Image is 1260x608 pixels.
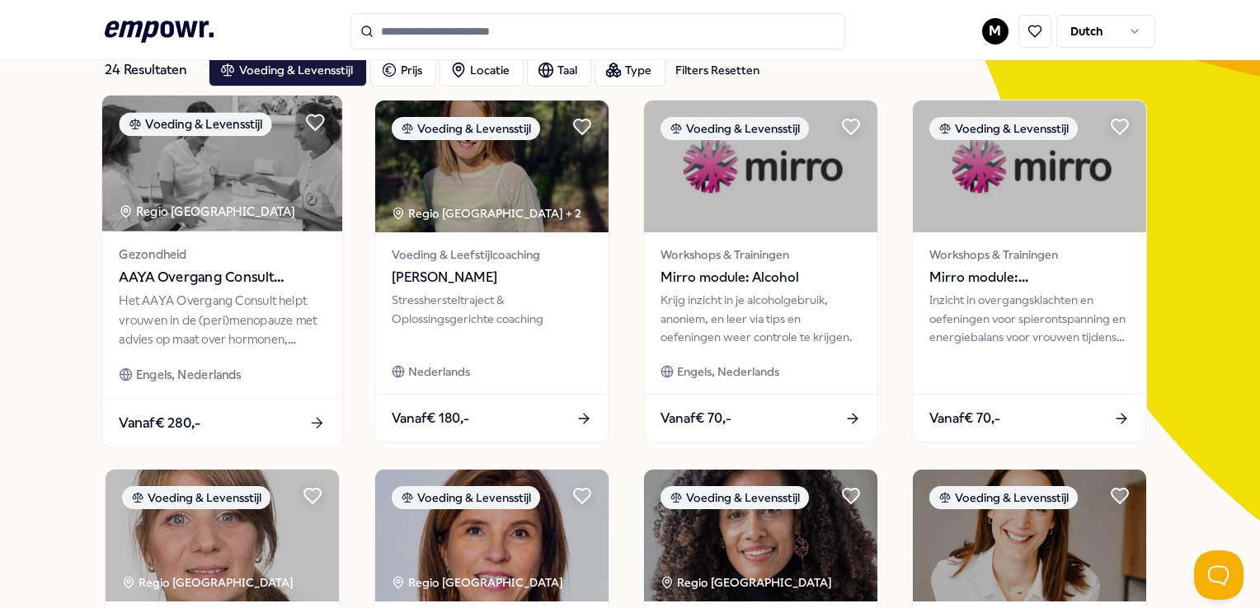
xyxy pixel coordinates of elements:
[209,54,367,87] button: Voeding & Levensstijl
[913,470,1146,601] img: package image
[677,362,779,381] span: Engels, Nederlands
[120,292,326,348] div: Het AAYA Overgang Consult helpt vrouwen in de (peri)menopauze met advies op maat over hormonen, m...
[106,470,339,601] img: package image
[102,96,342,232] img: package image
[913,101,1146,232] img: package image
[120,202,299,221] div: Regio [GEOGRAPHIC_DATA]
[929,291,1130,346] div: Inzicht in overgangsklachten en oefeningen voor spierontspanning en energiebalans voor vrouwen ti...
[929,267,1130,288] span: Mirro module: Overgangsklachten
[929,486,1078,509] div: Voeding & Levensstijl
[120,112,272,136] div: Voeding & Levensstijl
[392,267,592,288] span: [PERSON_NAME]
[408,362,470,381] span: Nederlands
[595,54,665,87] button: Type
[374,100,609,442] a: package imageVoeding & LevensstijlRegio [GEOGRAPHIC_DATA] + 2Voeding & Leefstijlcoaching[PERSON_N...
[392,204,581,222] div: Regio [GEOGRAPHIC_DATA] + 2
[982,18,1008,44] button: M
[392,408,469,429] span: Vanaf € 180,-
[912,100,1147,442] a: package imageVoeding & LevensstijlWorkshops & TrainingenMirro module: OvergangsklachtenInzicht in...
[440,54,524,87] button: Locatie
[392,573,566,592] div: Regio [GEOGRAPHIC_DATA]
[661,117,809,140] div: Voeding & Levensstijl
[392,117,540,140] div: Voeding & Levensstijl
[370,54,436,87] button: Prijs
[392,291,592,346] div: Stresshersteltraject & Oplossingsgerichte coaching
[661,246,861,264] span: Workshops & Trainingen
[136,365,242,384] span: Engels, Nederlands
[122,573,296,592] div: Regio [GEOGRAPHIC_DATA]
[675,61,759,79] div: Filters Resetten
[375,470,609,601] img: package image
[929,246,1130,264] span: Workshops & Trainingen
[643,100,878,442] a: package imageVoeding & LevensstijlWorkshops & TrainingenMirro module: AlcoholKrijg inzicht in je ...
[392,246,592,264] span: Voeding & Leefstijlcoaching
[661,408,731,429] span: Vanaf € 70,-
[929,408,1000,429] span: Vanaf € 70,-
[661,486,809,509] div: Voeding & Levensstijl
[392,486,540,509] div: Voeding & Levensstijl
[120,412,201,433] span: Vanaf € 280,-
[661,573,835,592] div: Regio [GEOGRAPHIC_DATA]
[644,470,877,601] img: package image
[350,13,845,49] input: Search for products, categories or subcategories
[1194,550,1244,600] iframe: Help Scout Beacon - Open
[105,54,195,87] div: 24 Resultaten
[661,291,861,346] div: Krijg inzicht in je alcoholgebruik, anoniem, en leer via tips en oefeningen weer controle te krij...
[661,267,861,288] span: Mirro module: Alcohol
[122,486,270,509] div: Voeding & Levensstijl
[644,101,877,232] img: package image
[101,95,344,448] a: package imageVoeding & LevensstijlRegio [GEOGRAPHIC_DATA] GezondheidAAYA Overgang Consult Gynaeco...
[527,54,591,87] button: Taal
[120,267,326,288] span: AAYA Overgang Consult Gynaecoloog
[375,101,609,232] img: package image
[120,245,326,264] span: Gezondheid
[929,117,1078,140] div: Voeding & Levensstijl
